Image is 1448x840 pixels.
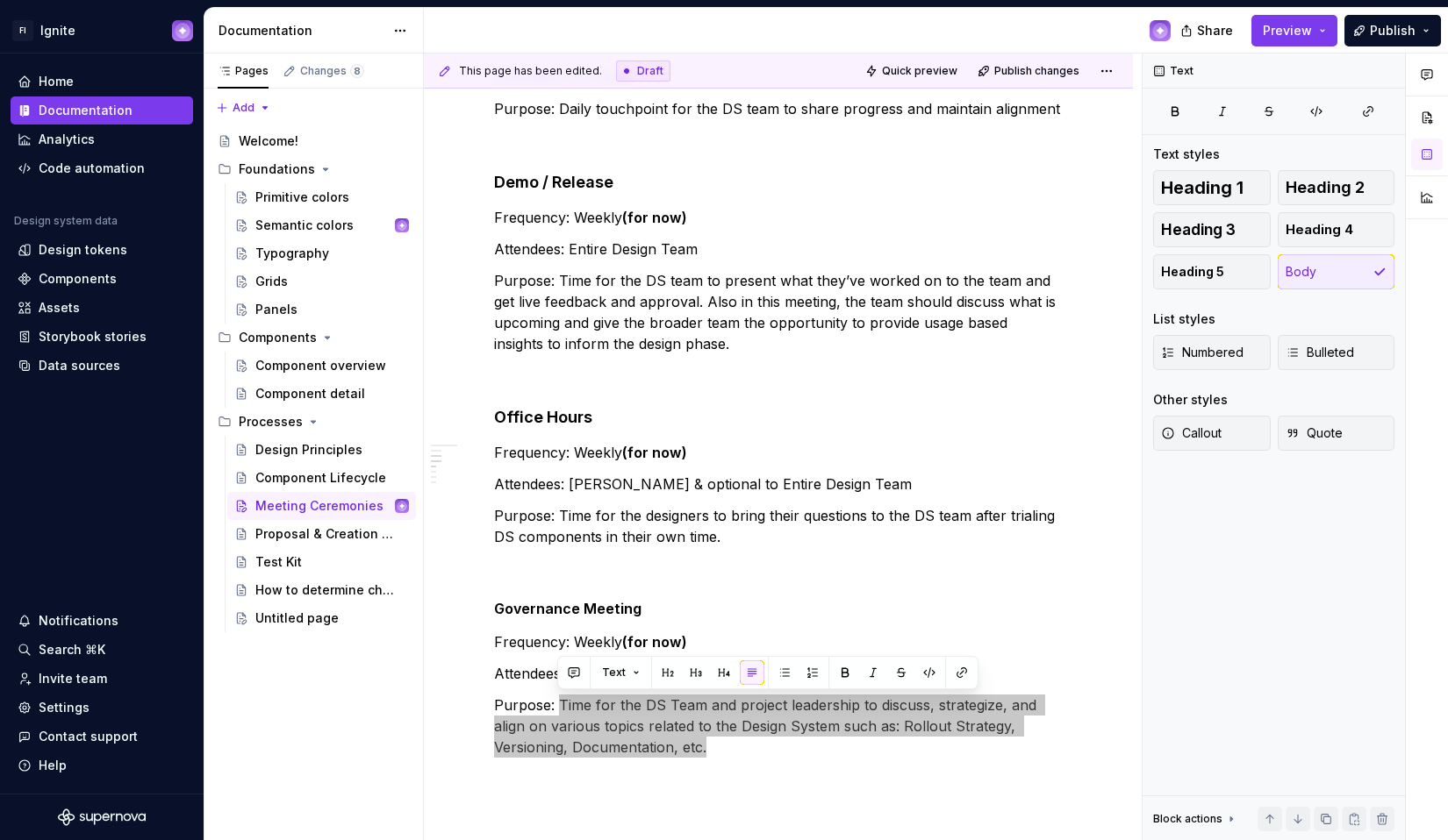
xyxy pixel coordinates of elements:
button: Search ⌘K [11,636,193,664]
img: Design System Manager [1150,20,1171,41]
a: Untitled page [227,604,416,632]
div: Settings [39,699,90,716]
span: Heading 4 [1286,221,1353,238]
span: Quote [1286,424,1343,442]
p: Purpose: Time for the DS team to present what they’ve worked on to the team and get live feedback... [494,270,1063,354]
div: FI [12,20,33,41]
div: Primitive colors [255,189,349,206]
p: Attendees: [PERSON_NAME] & optional to Entire Design Team [494,473,1063,495]
div: Text styles [1153,146,1220,163]
img: Design System Manager [172,20,193,41]
div: Other styles [1153,391,1228,409]
span: Publish [1370,22,1416,39]
button: Text [594,660,648,685]
div: Processes [239,413,303,431]
div: Meeting Ceremonies [255,497,384,515]
div: Analytics [39,131,95,148]
span: Bulleted [1286,344,1354,361]
button: Callout [1153,416,1271,451]
span: This page has been edited. [459,64,602,78]
a: Storybook stories [11,323,193,351]
button: Heading 2 [1278,170,1395,205]
div: Grids [255,273,288,290]
div: Ignite [40,22,75,39]
div: Documentation [219,22,384,39]
a: Meeting CeremoniesDesign System Manager [227,492,416,520]
div: Panels [255,301,297,318]
button: Quote [1278,416,1395,451]
a: Proposal & Creation Process v1.0 [227,520,416,548]
div: Pages [218,64,269,78]
span: Numbered [1161,344,1244,361]
strong: (for now) [622,444,687,461]
div: Design system data [14,214,118,228]
a: Data sources [11,352,193,380]
button: Heading 5 [1153,254,1271,289]
div: Foundations [239,160,315,178]
div: Block actions [1153,812,1222,826]
div: Typography [255,245,329,262]
a: Typography [227,239,416,267]
svg: Supernova Logo [58,808,146,826]
button: Help [11,751,193,779]
a: Design tokens [11,236,193,264]
div: Search ⌘K [39,641,105,658]
a: How to determine change severity [227,576,416,604]
div: Welcome! [239,132,298,150]
div: Component overview [255,357,386,374]
span: Quick preview [882,64,957,78]
span: 8 [350,64,364,78]
div: Components [239,329,317,346]
a: Grids [227,267,416,295]
div: Invite team [39,670,107,687]
img: Design System Manager [395,499,409,513]
button: Heading 3 [1153,212,1271,247]
div: Design Principles [255,441,362,459]
span: Publish changes [994,64,1079,78]
button: Numbered [1153,335,1271,370]
div: Components [211,324,416,352]
div: Design tokens [39,241,127,259]
a: Components [11,265,193,293]
button: Preview [1251,15,1337,46]
a: Settings [11,694,193,722]
div: Help [39,757,67,774]
button: Publish changes [972,59,1087,83]
a: Panels [227,295,416,324]
span: Text [602,666,626,680]
div: Components [39,270,117,288]
span: Callout [1161,424,1222,442]
h4: Demo / Release [494,172,1063,193]
p: Purpose: Daily touchpoint for the DS team to share progress and maintain alignment [494,98,1063,119]
div: Foundations [211,155,416,183]
p: Purpose: Time for the designers to bring their questions to the DS team after trialing DS compone... [494,505,1063,547]
div: Storybook stories [39,328,147,345]
a: Welcome! [211,127,416,155]
p: Frequency: Weekly [494,207,1063,228]
span: Add [233,101,254,115]
button: Heading 4 [1278,212,1395,247]
div: Assets [39,299,80,317]
div: Processes [211,408,416,436]
div: Proposal & Creation Process v1.0 [255,525,400,543]
div: How to determine change severity [255,581,400,599]
a: Documentation [11,96,193,125]
button: Share [1172,15,1244,46]
div: Component detail [255,385,365,402]
div: Documentation [39,102,133,119]
div: Page tree [211,127,416,632]
button: Add [211,96,276,120]
a: Home [11,68,193,96]
div: Untitled page [255,609,339,627]
div: Semantic colors [255,217,354,234]
button: Publish [1344,15,1441,46]
button: Bulleted [1278,335,1395,370]
a: Assets [11,294,193,322]
span: Preview [1263,22,1312,39]
span: Heading 1 [1161,179,1244,196]
span: Heading 3 [1161,221,1236,238]
a: Design Principles [227,436,416,464]
div: Code automation [39,160,145,177]
div: Changes [300,64,364,78]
